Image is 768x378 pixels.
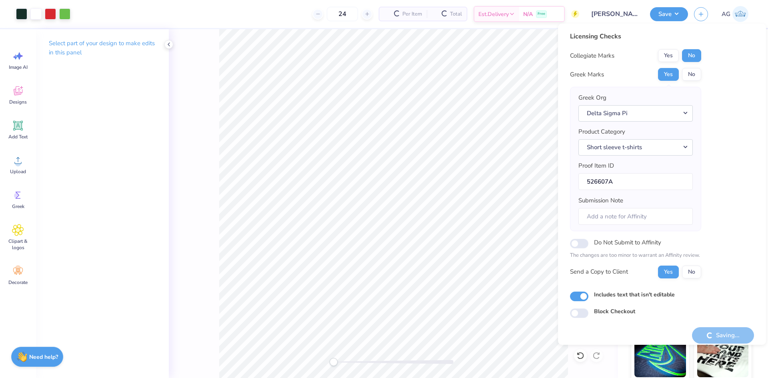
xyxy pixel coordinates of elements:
strong: Need help? [29,353,58,361]
label: Product Category [578,127,625,136]
label: Greek Org [578,93,606,102]
button: No [682,49,701,62]
span: Est. Delivery [478,10,509,18]
span: AG [722,10,730,19]
span: N/A [523,10,533,18]
input: Add a note for Affinity [578,208,693,225]
p: The changes are too minor to warrant an Affinity review. [570,252,701,260]
label: Proof Item ID [578,161,614,170]
span: Upload [10,168,26,175]
button: Save [650,7,688,21]
div: Send a Copy to Client [570,267,628,276]
button: Yes [658,49,679,62]
p: Select part of your design to make edits in this panel [49,39,156,57]
span: Decorate [8,279,28,286]
button: Yes [658,68,679,81]
span: Designs [9,99,27,105]
div: Greek Marks [570,70,604,79]
button: Short sleeve t-shirts [578,139,693,156]
span: Add Text [8,134,28,140]
button: No [682,68,701,81]
div: Accessibility label [330,358,338,366]
input: Untitled Design [585,6,644,22]
img: Water based Ink [697,337,749,377]
span: Clipart & logos [5,238,31,251]
span: Free [538,11,545,17]
label: Block Checkout [594,307,635,316]
img: Aljosh Eyron Garcia [732,6,748,22]
span: Greek [12,203,24,210]
span: Per Item [402,10,422,18]
span: Total [450,10,462,18]
label: Do Not Submit to Affinity [594,237,661,248]
button: Delta Sigma Pi [578,105,693,122]
label: Includes text that isn't editable [594,290,675,299]
input: – – [327,7,358,21]
img: Glow in the Dark Ink [634,337,686,377]
a: AG [718,6,752,22]
button: No [682,266,701,278]
label: Submission Note [578,196,623,205]
span: Image AI [9,64,28,70]
button: Yes [658,266,679,278]
div: Licensing Checks [570,32,701,41]
div: Collegiate Marks [570,51,614,60]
